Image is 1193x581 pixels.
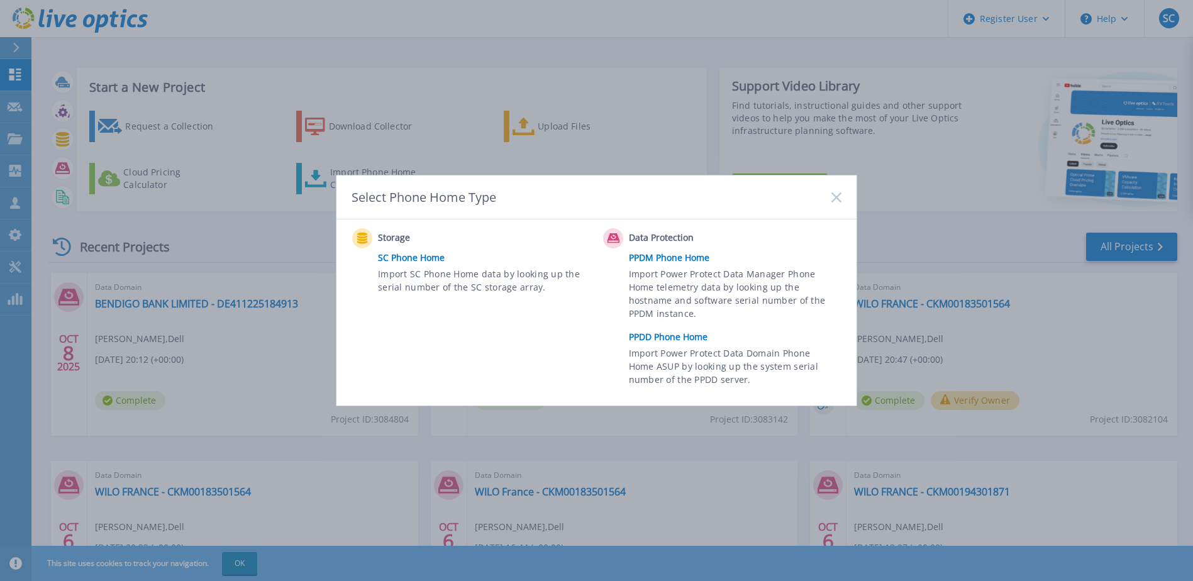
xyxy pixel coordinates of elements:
span: Data Protection [629,231,754,246]
a: PPDD Phone Home [629,328,848,346]
span: Import SC Phone Home data by looking up the serial number of the SC storage array. [378,267,587,296]
a: PPDM Phone Home [629,248,848,267]
span: Import Power Protect Data Manager Phone Home telemetry data by looking up the hostname and softwa... [629,267,838,325]
a: SC Phone Home [378,248,597,267]
span: Import Power Protect Data Domain Phone Home ASUP by looking up the system serial number of the PP... [629,346,838,390]
div: Select Phone Home Type [352,189,497,206]
span: Storage [378,231,503,246]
